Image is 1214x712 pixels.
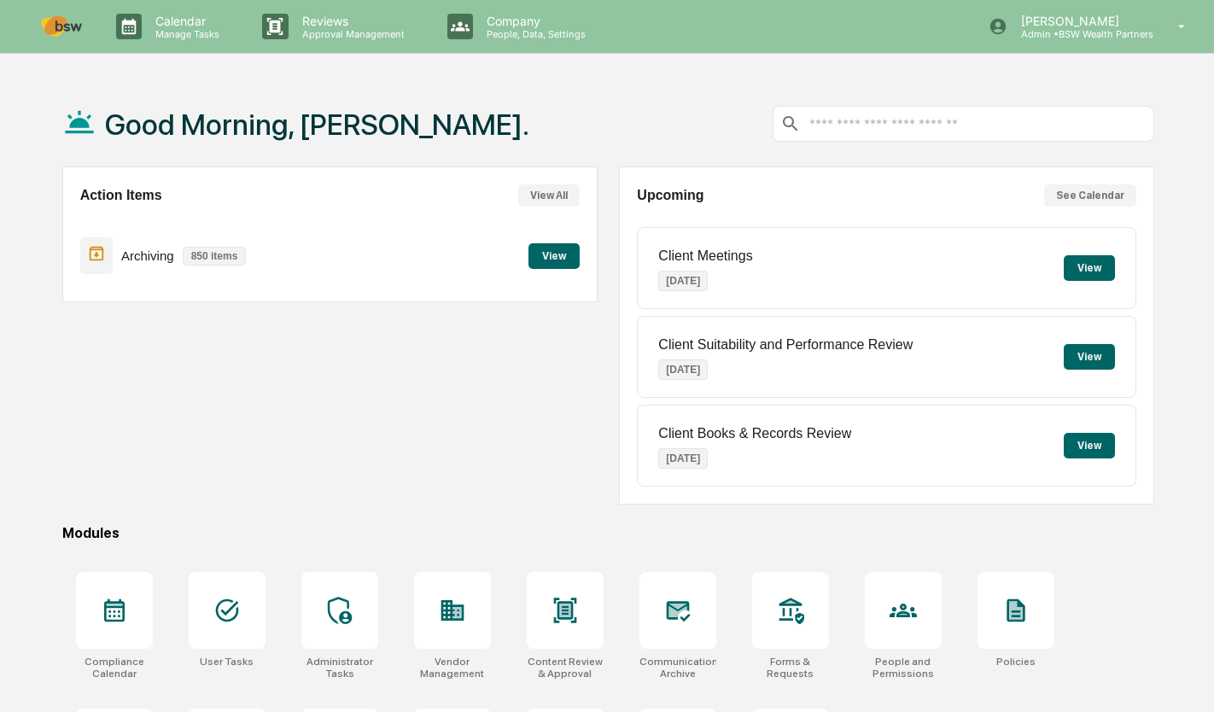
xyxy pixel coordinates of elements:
div: Vendor Management [414,656,491,680]
div: Forms & Requests [752,656,829,680]
p: [PERSON_NAME] [1007,14,1153,28]
p: [DATE] [658,448,708,469]
button: View All [518,184,580,207]
img: logo [41,16,82,37]
iframe: Open customer support [1159,656,1205,702]
div: People and Permissions [865,656,942,680]
button: View [1064,433,1115,458]
a: View [528,247,580,263]
div: Content Review & Approval [527,656,604,680]
h2: Action Items [80,188,162,203]
h1: Good Morning, [PERSON_NAME]. [105,108,529,142]
div: Policies [996,656,1036,668]
p: Calendar [142,14,228,28]
p: Reviews [289,14,413,28]
button: See Calendar [1044,184,1136,207]
p: 850 items [183,247,247,266]
div: User Tasks [200,656,254,668]
p: Archiving [121,248,174,263]
div: Compliance Calendar [76,656,153,680]
div: Modules [62,525,1155,541]
div: Communications Archive [639,656,716,680]
button: View [1064,255,1115,281]
button: View [528,243,580,269]
h2: Upcoming [637,188,703,203]
p: Approval Management [289,28,413,40]
p: [DATE] [658,359,708,380]
div: Administrator Tasks [301,656,378,680]
button: View [1064,344,1115,370]
p: Client Books & Records Review [658,426,851,441]
p: [DATE] [658,271,708,291]
p: Client Meetings [658,248,752,264]
p: People, Data, Settings [473,28,594,40]
p: Client Suitability and Performance Review [658,337,913,353]
p: Company [473,14,594,28]
p: Admin • BSW Wealth Partners [1007,28,1153,40]
p: Manage Tasks [142,28,228,40]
